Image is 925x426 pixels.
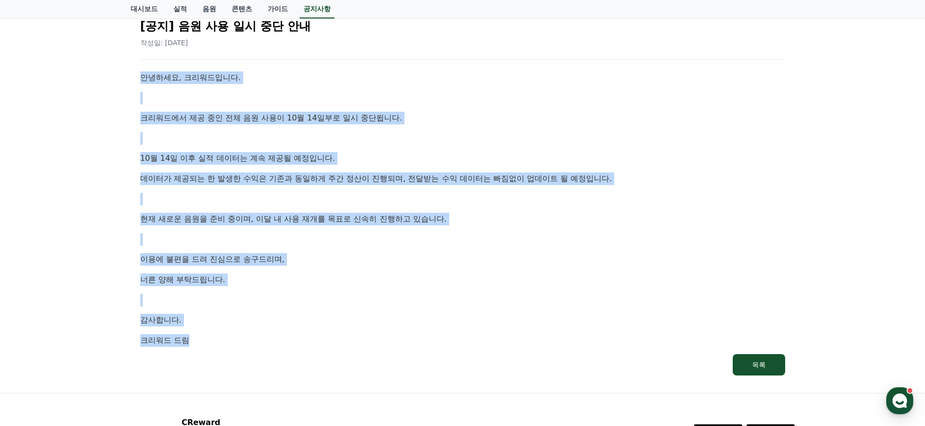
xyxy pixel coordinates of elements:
[140,253,785,266] p: 이용에 불편을 드려 진심으로 송구드리며,
[140,354,785,375] a: 목록
[150,323,162,330] span: 설정
[140,112,785,124] p: 크리워드에서 제공 중인 전체 음원 사용이 10월 14일부로 일시 중단됩니다.
[140,314,785,326] p: 감사합니다.
[89,323,101,331] span: 대화
[3,308,64,332] a: 홈
[31,323,36,330] span: 홈
[140,273,785,286] p: 너른 양해 부탁드립니다.
[125,308,186,332] a: 설정
[140,18,785,34] h2: [공지] 음원 사용 일시 중단 안내
[140,172,785,185] p: 데이터가 제공되는 한 발생한 수익은 기존과 동일하게 주간 정산이 진행되며, 전달받는 수익 데이터는 빠짐없이 업데이트 될 예정입니다.
[140,71,785,84] p: 안녕하세요, 크리워드입니다.
[733,354,785,375] button: 목록
[64,308,125,332] a: 대화
[140,152,785,165] p: 10월 14일 이후 실적 데이터는 계속 제공될 예정입니다.
[140,334,785,347] p: 크리워드 드림
[140,39,188,47] span: 작성일: [DATE]
[752,360,766,370] div: 목록
[140,213,785,225] p: 현재 새로운 음원을 준비 중이며, 이달 내 사용 재개를 목표로 신속히 진행하고 있습니다.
